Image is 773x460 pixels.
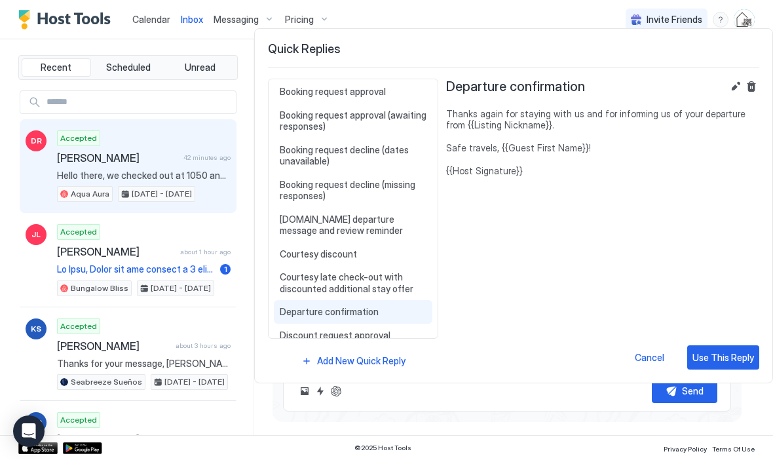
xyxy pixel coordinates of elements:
[744,79,759,94] button: Delete
[280,109,426,132] span: Booking request approval (awaiting responses)
[446,108,759,177] span: Thanks again for staying with us and for informing us of your departure from {{Listing Nickname}}...
[280,271,426,294] span: Courtesy late check-out with discounted additional stay offer
[13,415,45,447] div: Open Intercom Messenger
[317,354,405,368] div: Add New Quick Reply
[616,345,682,370] button: Cancel
[268,42,759,57] span: Quick Replies
[268,352,438,370] button: Add New Quick Reply
[687,345,759,370] button: Use This Reply
[728,79,744,94] button: Edit
[280,248,426,260] span: Courtesy discount
[635,351,664,364] div: Cancel
[280,306,426,318] span: Departure confirmation
[280,86,426,98] span: Booking request approval
[280,179,426,202] span: Booking request decline (missing responses)
[280,144,426,167] span: Booking request decline (dates unavailable)
[280,330,426,341] span: Discount request approval
[280,214,426,237] span: [DOMAIN_NAME] departure message and review reminder
[692,351,754,364] div: Use This Reply
[446,79,585,95] span: Departure confirmation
